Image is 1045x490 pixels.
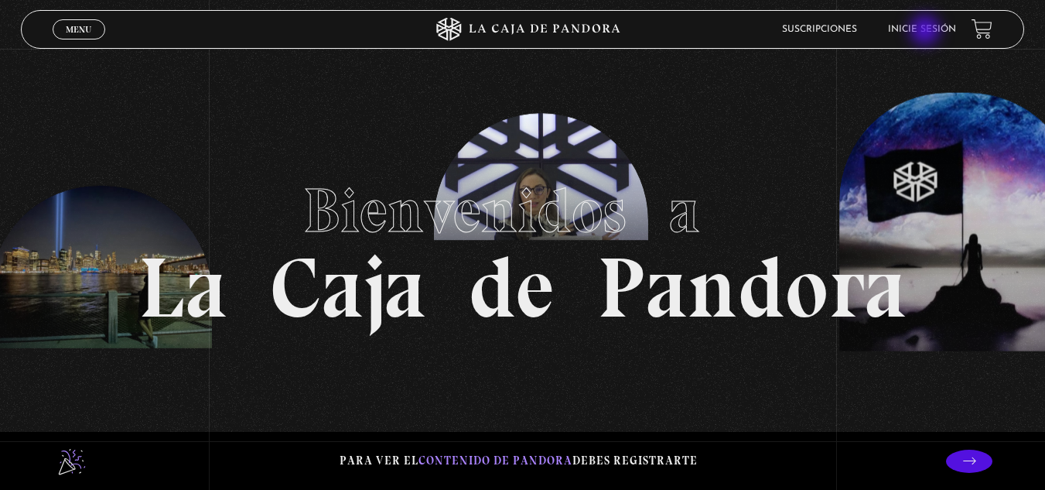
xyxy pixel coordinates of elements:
a: View your shopping cart [972,19,992,39]
a: Suscripciones [782,25,857,34]
p: Para ver el debes registrarte [340,451,698,471]
span: Cerrar [60,37,97,48]
span: Bienvenidos a [303,173,743,248]
a: Inicie sesión [888,25,956,34]
span: Menu [66,25,91,34]
h1: La Caja de Pandora [138,160,907,331]
span: contenido de Pandora [418,454,572,468]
